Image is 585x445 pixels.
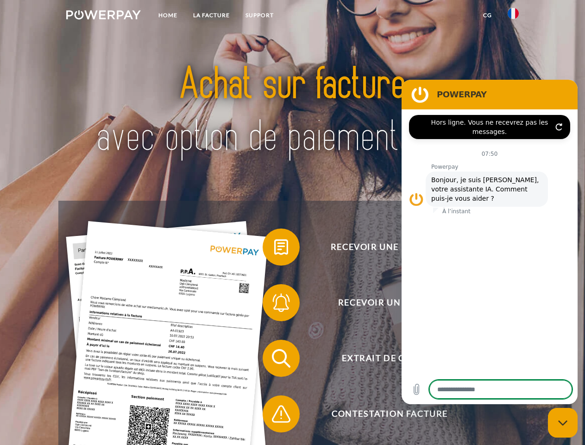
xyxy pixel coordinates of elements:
[270,347,293,370] img: qb_search.svg
[276,395,503,432] span: Contestation Facture
[270,402,293,426] img: qb_warning.svg
[270,235,293,259] img: qb_bill.svg
[548,408,578,438] iframe: Bouton de lancement de la fenêtre de messagerie, conversation en cours
[185,7,238,24] a: LA FACTURE
[276,229,503,266] span: Recevoir une facture ?
[508,8,519,19] img: fr
[276,284,503,321] span: Recevoir un rappel?
[151,7,185,24] a: Home
[88,44,497,178] img: title-powerpay_fr.svg
[263,340,503,377] button: Extrait de compte
[238,7,282,24] a: Support
[263,229,503,266] button: Recevoir une facture ?
[270,291,293,314] img: qb_bell.svg
[66,10,141,19] img: logo-powerpay-white.svg
[402,80,578,404] iframe: Fenêtre de messagerie
[263,284,503,321] button: Recevoir un rappel?
[475,7,500,24] a: CG
[276,340,503,377] span: Extrait de compte
[263,395,503,432] button: Contestation Facture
